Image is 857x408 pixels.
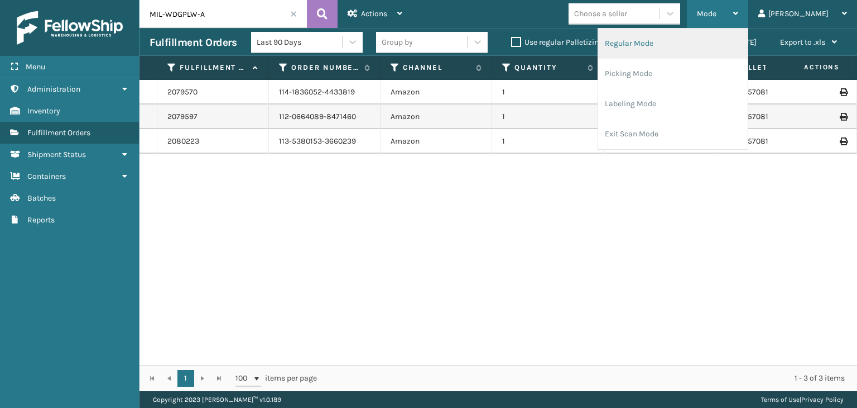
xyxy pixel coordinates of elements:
[257,36,343,48] div: Last 90 Days
[715,105,827,129] td: FEDZ557081
[150,36,237,49] h3: Fulfillment Orders
[840,113,846,121] i: Print Label
[840,137,846,145] i: Print Label
[598,89,748,119] li: Labeling Mode
[235,370,317,387] span: items per page
[269,105,381,129] td: 112-0664089-8471460
[492,129,604,154] td: 1
[382,36,413,48] div: Group by
[715,129,827,154] td: FEDZ557081
[801,396,844,404] a: Privacy Policy
[715,80,827,105] td: FEDZ557081
[492,105,604,129] td: 1
[27,84,80,94] span: Administration
[167,111,198,122] a: 2079597
[27,128,90,137] span: Fulfillment Orders
[177,370,194,387] a: 1
[235,373,252,384] span: 100
[769,58,846,77] span: Actions
[381,105,492,129] td: Amazon
[381,129,492,154] td: Amazon
[269,80,381,105] td: 114-1836052-4433819
[17,11,123,45] img: logo
[761,391,844,408] div: |
[598,119,748,149] li: Exit Scan Mode
[697,9,716,18] span: Mode
[27,193,56,203] span: Batches
[167,87,198,98] a: 2079570
[167,136,199,147] a: 2080223
[381,80,492,105] td: Amazon
[511,37,625,47] label: Use regular Palletizing mode
[492,80,604,105] td: 1
[27,172,66,181] span: Containers
[27,215,55,225] span: Reports
[361,9,387,18] span: Actions
[27,150,86,159] span: Shipment Status
[780,37,825,47] span: Export to .xls
[574,8,627,20] div: Choose a seller
[598,59,748,89] li: Picking Mode
[269,129,381,154] td: 113-5380153-3660239
[514,63,582,73] label: Quantity
[291,63,359,73] label: Order Number
[26,62,45,72] span: Menu
[598,29,748,59] li: Regular Mode
[180,63,247,73] label: Fulfillment Order Id
[333,373,845,384] div: 1 - 3 of 3 items
[27,106,60,116] span: Inventory
[403,63,470,73] label: Channel
[153,391,281,408] p: Copyright 2023 [PERSON_NAME]™ v 1.0.189
[761,396,800,404] a: Terms of Use
[840,88,846,96] i: Print Label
